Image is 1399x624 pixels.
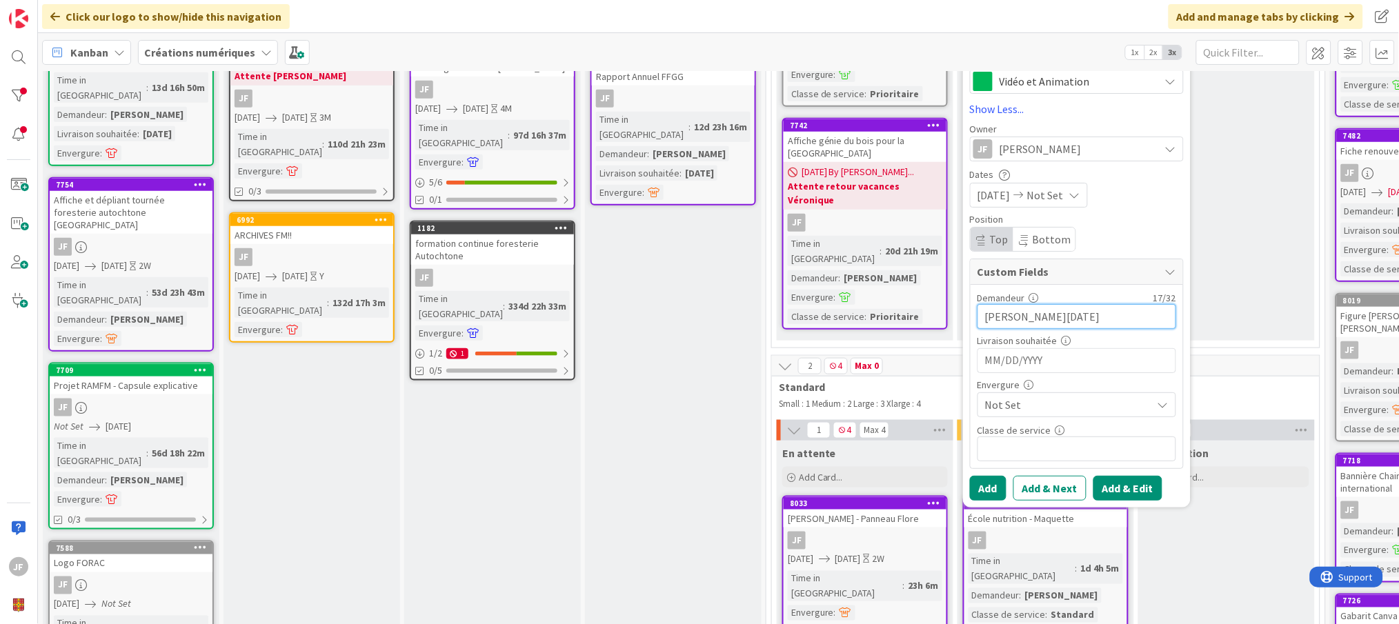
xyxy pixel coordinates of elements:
[596,112,688,142] div: Time in [GEOGRAPHIC_DATA]
[54,72,146,103] div: Time in [GEOGRAPHIC_DATA]
[1144,46,1163,59] span: 2x
[855,363,879,370] div: Max 0
[1392,523,1394,539] span: :
[139,126,175,141] div: [DATE]
[54,312,105,327] div: Demandeur
[139,259,151,273] div: 2W
[835,552,861,567] span: [DATE]
[50,576,212,594] div: JF
[802,165,915,179] span: [DATE] By [PERSON_NAME]...
[9,9,28,28] img: Visit kanbanzone.com
[784,532,946,550] div: JF
[42,4,290,29] div: Click our logo to show/hide this navigation
[799,471,843,483] span: Add Card...
[649,146,729,161] div: [PERSON_NAME]
[235,269,260,283] span: [DATE]
[1341,523,1392,539] div: Demandeur
[903,578,905,594] span: :
[592,68,755,85] div: Rapport Annuel FFGG
[905,578,942,594] div: 23h 6m
[29,2,63,19] span: Support
[788,67,834,82] div: Envergure
[1046,607,1048,623] span: :
[415,269,433,287] div: JF
[1169,4,1363,29] div: Add and manage tabs by clicking
[833,422,857,439] span: 4
[788,309,865,324] div: Classe de service
[784,119,946,132] div: 7742
[1341,185,1367,199] span: [DATE]
[415,81,433,99] div: JF
[429,175,442,190] span: 5 / 6
[691,119,751,134] div: 12d 23h 16m
[237,215,393,225] div: 6992
[107,312,187,327] div: [PERSON_NAME]
[235,110,260,125] span: [DATE]
[68,512,81,527] span: 0/3
[54,576,72,594] div: JF
[54,399,72,416] div: JF
[1341,203,1392,219] div: Demandeur
[281,163,283,179] span: :
[970,215,1004,225] span: Position
[788,532,806,550] div: JF
[70,44,108,61] span: Kanban
[834,605,836,621] span: :
[50,399,212,416] div: JF
[788,571,903,601] div: Time in [GEOGRAPHIC_DATA]
[429,363,442,378] span: 0/5
[824,358,848,374] span: 4
[1387,543,1389,558] span: :
[230,214,393,244] div: 6992ARCHIVES FM!!
[327,295,329,310] span: :
[54,107,105,122] div: Demandeur
[973,140,993,159] div: JF
[56,180,212,190] div: 7754
[1341,543,1387,558] div: Envergure
[784,510,946,527] div: [PERSON_NAME] - Panneau Flore
[411,81,574,99] div: JF
[592,90,755,108] div: JF
[56,543,212,553] div: 7588
[54,420,83,432] i: Not Set
[1387,242,1389,257] span: :
[322,137,324,152] span: :
[50,376,212,394] div: Projet RAMFM - Capsule explicative
[508,128,510,143] span: :
[463,101,488,116] span: [DATE]
[50,179,212,191] div: 7754
[319,110,331,125] div: 3M
[148,80,208,95] div: 13d 16h 50m
[1341,77,1387,92] div: Envergure
[235,90,252,108] div: JF
[969,532,986,550] div: JF
[788,290,834,305] div: Envergure
[841,270,921,285] div: [PERSON_NAME]
[50,542,212,572] div: 7588Logo FORAC
[1341,501,1359,519] div: JF
[107,107,187,122] div: [PERSON_NAME]
[834,290,836,305] span: :
[235,322,281,337] div: Envergure
[807,422,831,439] span: 1
[230,226,393,244] div: ARCHIVES FM!!
[596,165,679,181] div: Livraison souhaitée
[146,445,148,461] span: :
[970,476,1006,501] button: Add
[978,336,1176,346] div: Livraison souhaitée
[647,146,649,161] span: :
[429,346,442,361] span: 1 / 2
[50,238,212,256] div: JF
[417,223,574,233] div: 1182
[146,285,148,300] span: :
[882,243,942,259] div: 20d 21h 19m
[54,331,100,346] div: Envergure
[642,185,644,200] span: :
[788,605,834,621] div: Envergure
[415,291,503,321] div: Time in [GEOGRAPHIC_DATA]
[788,179,942,207] b: Attente retour vacances Véronique
[415,154,462,170] div: Envergure
[50,554,212,572] div: Logo FORAC
[411,174,574,191] div: 5/6
[788,86,865,101] div: Classe de service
